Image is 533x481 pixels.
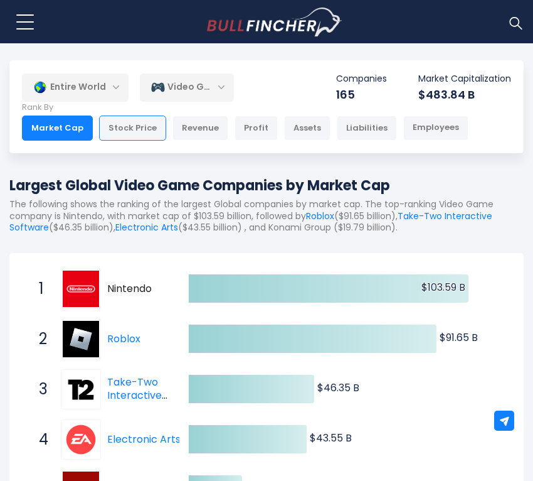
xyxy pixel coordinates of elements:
div: Assets [284,116,330,141]
div: Profit [235,116,278,141]
a: Electronic Arts [107,432,181,446]
text: $91.65 B [440,330,478,345]
h1: Largest Global Video Game Companies by Market Cap [9,175,524,196]
text: $46.35 B [317,381,359,395]
a: Take-Two Interactive Software [9,210,492,234]
img: Nintendo [63,271,99,307]
p: Rank By [22,102,468,113]
p: Market Capitalization [418,73,511,84]
a: Electronic Arts [61,419,107,460]
div: Market Cap [22,116,93,141]
img: Take-Two Interactive Software [63,371,99,408]
span: 4 [33,429,45,450]
div: Entire World [22,73,129,102]
a: Roblox [107,332,140,346]
a: Take-Two Interactive Software [107,375,167,416]
text: $103.59 B [421,280,465,295]
img: Bullfincher logo [207,8,342,36]
span: Nintendo [107,283,202,296]
span: 1 [33,278,45,300]
img: Electronic Arts [63,421,99,458]
div: 165 [336,87,387,102]
text: $43.55 B [310,431,352,445]
p: The following shows the ranking of the largest Global companies by market cap. The top-ranking Vi... [9,198,524,233]
a: Roblox [61,319,107,359]
div: Stock Price [99,116,166,141]
div: Employees [403,116,468,141]
div: Revenue [172,116,228,141]
span: 2 [33,328,45,350]
div: Video Games [140,73,234,102]
div: $483.84 B [418,87,511,102]
a: Go to homepage [207,8,342,36]
p: Companies [336,73,387,84]
a: Take-Two Interactive Software [61,369,107,409]
a: Roblox [306,210,334,222]
a: Electronic Arts [115,221,178,234]
img: Roblox [63,321,99,357]
div: Liabilities [337,116,397,141]
span: 3 [33,379,45,400]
